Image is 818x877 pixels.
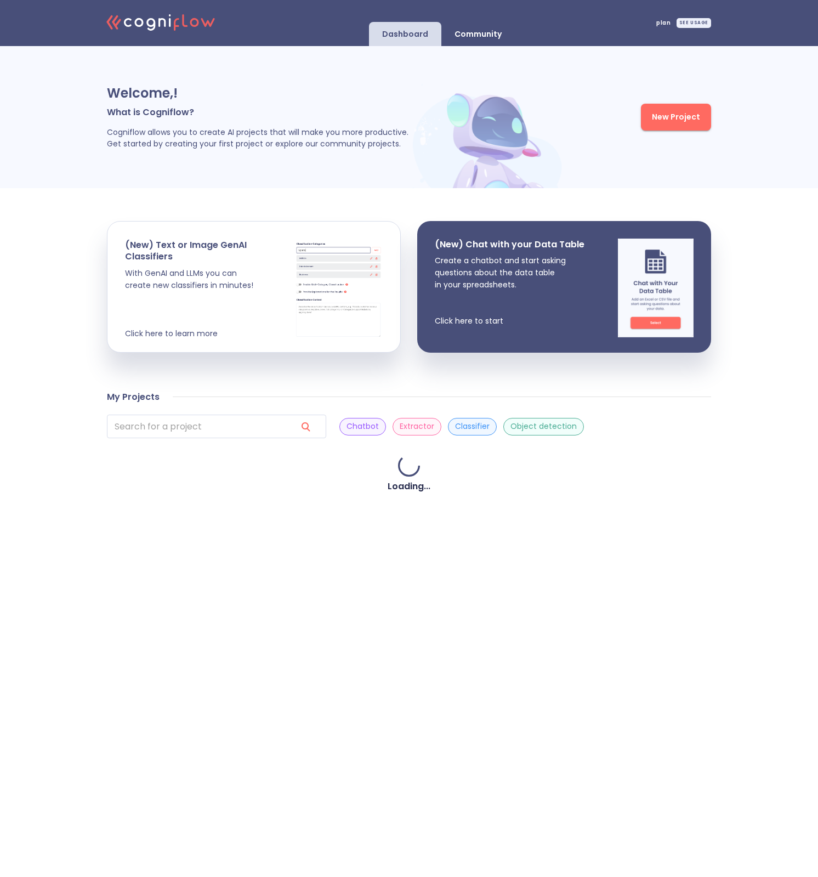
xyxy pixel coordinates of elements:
[677,18,711,28] div: SEE USAGE
[346,421,379,432] p: Chatbot
[382,29,428,39] p: Dashboard
[510,421,577,432] p: Object detection
[652,110,700,124] span: New Project
[410,84,569,188] img: header robot
[455,421,490,432] p: Classifier
[107,106,410,118] p: What is Cogniflow?
[400,421,434,432] p: Extractor
[125,267,294,340] p: With GenAI and LLMs you can create new classifiers in minutes! Click here to learn more
[641,104,711,131] button: New Project
[107,84,410,102] p: Welcome, !
[618,239,694,337] img: chat img
[656,20,671,26] span: plan
[125,239,294,263] p: (New) Text or Image GenAI Classifiers
[435,254,584,327] p: Create a chatbot and start asking questions about the data table in your spreadsheets. Click here...
[107,127,410,150] p: Cogniflow allows you to create AI projects that will make you more productive. Get started by cre...
[294,239,383,338] img: cards stack img
[435,239,584,250] p: (New) Chat with your Data Table
[455,29,502,39] p: Community
[388,481,430,492] h4: Loading...
[107,415,288,438] input: search
[107,392,160,403] h4: My Projects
